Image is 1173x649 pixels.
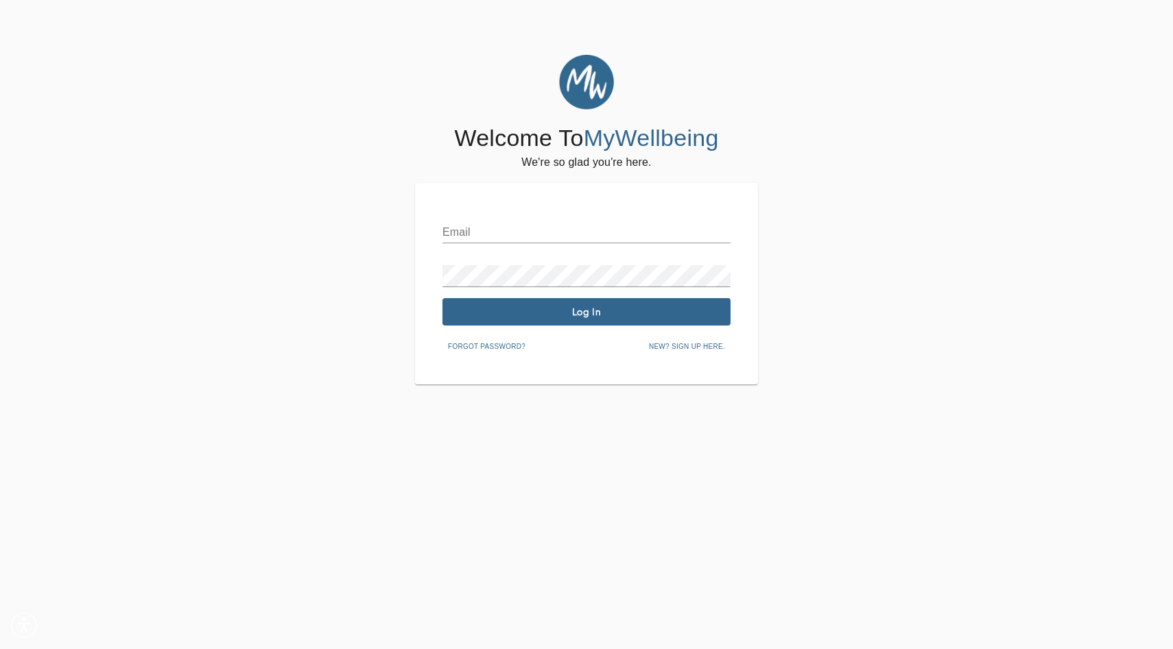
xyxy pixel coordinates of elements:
[442,336,531,357] button: Forgot password?
[454,124,718,153] h4: Welcome To
[442,298,731,326] button: Log In
[643,336,731,357] button: New? Sign up here.
[649,341,725,353] span: New? Sign up here.
[521,153,651,172] h6: We're so glad you're here.
[584,125,719,151] span: MyWellbeing
[448,306,725,319] span: Log In
[442,340,531,351] a: Forgot password?
[559,55,614,110] img: MyWellbeing
[448,341,525,353] span: Forgot password?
